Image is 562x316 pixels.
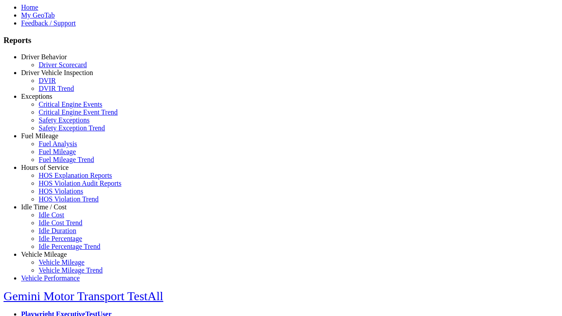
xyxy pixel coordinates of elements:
a: Exceptions [21,93,52,100]
a: My GeoTab [21,11,55,19]
a: Vehicle Mileage [21,251,67,258]
a: Critical Engine Event Trend [39,108,118,116]
a: DVIR Trend [39,85,74,92]
a: HOS Violation Audit Reports [39,180,122,187]
a: Driver Scorecard [39,61,87,68]
a: Idle Cost [39,211,64,219]
a: Safety Exception Trend [39,124,105,132]
a: Driver Vehicle Inspection [21,69,93,76]
a: Hours of Service [21,164,68,171]
a: HOS Violation Trend [39,195,99,203]
a: DVIR [39,77,56,84]
a: Safety Exceptions [39,116,90,124]
a: HOS Explanation Reports [39,172,112,179]
a: Idle Cost Trend [39,219,83,226]
a: Critical Engine Events [39,101,102,108]
a: Vehicle Performance [21,274,80,282]
a: Idle Percentage Trend [39,243,100,250]
a: Idle Percentage [39,235,82,242]
a: Driver Behavior [21,53,67,61]
a: Idle Time / Cost [21,203,67,211]
a: Vehicle Mileage [39,259,84,266]
h3: Reports [4,36,558,45]
a: Gemini Motor Transport TestAll [4,289,163,303]
a: Idle Duration [39,227,76,234]
a: Feedback / Support [21,19,76,27]
a: Vehicle Mileage Trend [39,266,103,274]
a: Home [21,4,38,11]
a: HOS Violations [39,187,83,195]
a: Fuel Mileage [39,148,76,155]
a: Fuel Mileage Trend [39,156,94,163]
a: Fuel Analysis [39,140,77,147]
a: Fuel Mileage [21,132,58,140]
